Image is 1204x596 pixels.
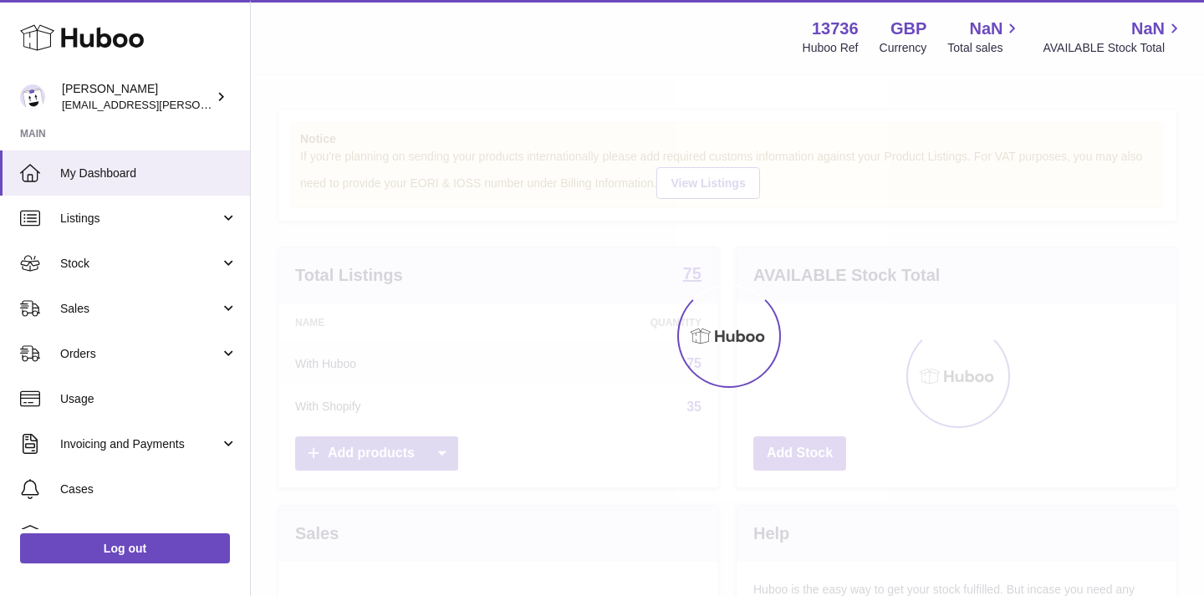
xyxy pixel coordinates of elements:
span: [EMAIL_ADDRESS][PERSON_NAME][DOMAIN_NAME] [62,98,335,111]
a: Log out [20,533,230,563]
span: NaN [969,18,1002,40]
span: My Dashboard [60,166,237,181]
span: Channels [60,527,237,543]
span: AVAILABLE Stock Total [1043,40,1184,56]
span: Sales [60,301,220,317]
span: Listings [60,211,220,227]
strong: 13736 [812,18,859,40]
div: [PERSON_NAME] [62,81,212,113]
span: NaN [1131,18,1165,40]
span: Cases [60,481,237,497]
a: NaN AVAILABLE Stock Total [1043,18,1184,56]
span: Total sales [947,40,1022,56]
span: Invoicing and Payments [60,436,220,452]
img: horia@orea.uk [20,84,45,110]
span: Usage [60,391,237,407]
a: NaN Total sales [947,18,1022,56]
strong: GBP [890,18,926,40]
span: Stock [60,256,220,272]
div: Currency [880,40,927,56]
span: Orders [60,346,220,362]
div: Huboo Ref [803,40,859,56]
